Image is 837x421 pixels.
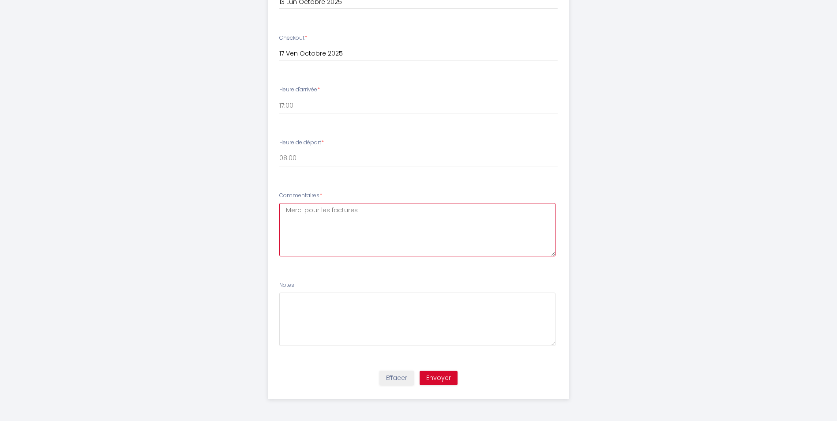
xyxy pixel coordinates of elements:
[279,34,307,42] label: Checkout
[279,86,320,94] label: Heure d'arrivée
[279,192,322,200] label: Commentaires
[420,371,458,386] button: Envoyer
[279,281,294,289] label: Notes
[379,371,414,386] button: Effacer
[279,139,324,147] label: Heure de départ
